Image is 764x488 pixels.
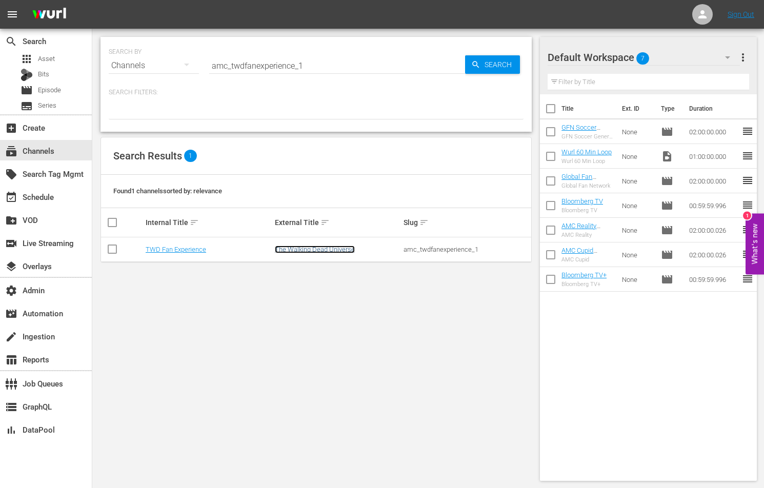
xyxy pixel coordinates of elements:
[636,48,649,69] span: 7
[6,8,18,21] span: menu
[741,273,754,285] span: reorder
[741,150,754,162] span: reorder
[661,175,673,187] span: Episode
[661,126,673,138] span: Episode
[21,53,33,65] span: Asset
[618,144,657,169] td: None
[25,3,74,27] img: ans4CAIJ8jUAAAAAAAAAAAAAAAAAAAAAAAAgQb4GAAAAAAAAAAAAAAAAAAAAAAAAJMjXAAAAAAAAAAAAAAAAAAAAAAAAgAT5G...
[21,69,33,81] div: Bits
[561,281,607,288] div: Bloomberg TV+
[38,100,56,111] span: Series
[661,199,673,212] span: Episode
[561,271,607,279] a: Bloomberg TV+
[561,158,612,165] div: Wurl 60 Min Loop
[561,133,614,140] div: GFN Soccer Generic EPG
[480,55,520,74] span: Search
[561,148,612,156] a: Wurl 60 Min Loop
[190,218,199,227] span: sort
[561,173,612,196] a: Global Fan Network (Generic EPG)
[21,100,33,112] span: Series
[741,199,754,211] span: reorder
[728,10,754,18] a: Sign Out
[38,54,55,64] span: Asset
[548,43,740,72] div: Default Workspace
[419,218,429,227] span: sort
[5,331,17,343] span: Ingestion
[561,94,616,123] th: Title
[5,214,17,227] span: VOD
[655,94,683,123] th: Type
[741,174,754,187] span: reorder
[561,232,614,238] div: AMC Reality
[320,218,330,227] span: sort
[685,144,741,169] td: 01:00:00.000
[618,267,657,292] td: None
[685,169,741,193] td: 02:00:00.000
[5,378,17,390] span: Job Queues
[741,248,754,260] span: reorder
[5,191,17,204] span: Schedule
[685,119,741,144] td: 02:00:00.000
[146,246,206,253] a: TWD Fan Experience
[741,125,754,137] span: reorder
[465,55,520,74] button: Search
[746,214,764,275] button: Open Feedback Widget
[685,242,741,267] td: 02:00:00.026
[741,223,754,236] span: reorder
[146,216,272,229] div: Internal Title
[5,260,17,273] span: Overlays
[5,35,17,48] span: Search
[561,124,600,139] a: GFN Soccer Generic EPG
[5,122,17,134] span: Create
[685,218,741,242] td: 02:00:00.026
[743,212,751,220] div: 1
[737,51,749,64] span: more_vert
[561,222,602,237] a: AMC Reality (Generic EPG)
[404,216,530,229] div: Slug
[404,246,530,253] div: amc_twdfanexperience_1
[616,94,655,123] th: Ext. ID
[618,218,657,242] td: None
[275,246,355,253] a: The Walking Dead Universe
[5,168,17,180] span: Search Tag Mgmt
[5,145,17,157] span: Channels
[618,242,657,267] td: None
[5,284,17,297] span: Admin
[661,249,673,261] span: Episode
[618,193,657,218] td: None
[618,169,657,193] td: None
[5,424,17,436] span: DataPool
[618,119,657,144] td: None
[661,150,673,162] span: Video
[561,247,602,262] a: AMC Cupid (Generic EPG)
[685,193,741,218] td: 00:59:59.996
[109,51,199,80] div: Channels
[38,85,61,95] span: Episode
[184,150,197,162] span: 1
[737,45,749,70] button: more_vert
[38,69,49,79] span: Bits
[661,224,673,236] span: Episode
[685,267,741,292] td: 00:59:59.996
[561,256,614,263] div: AMC Cupid
[661,273,673,286] span: Episode
[5,354,17,366] span: Reports
[561,182,614,189] div: Global Fan Network
[561,207,603,214] div: Bloomberg TV
[5,308,17,320] span: Automation
[113,187,222,195] span: Found 1 channels sorted by: relevance
[21,84,33,96] span: Episode
[561,197,603,205] a: Bloomberg TV
[5,237,17,250] span: Live Streaming
[5,401,17,413] span: GraphQL
[113,150,182,162] span: Search Results
[275,216,401,229] div: External Title
[683,94,745,123] th: Duration
[109,88,524,97] p: Search Filters:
